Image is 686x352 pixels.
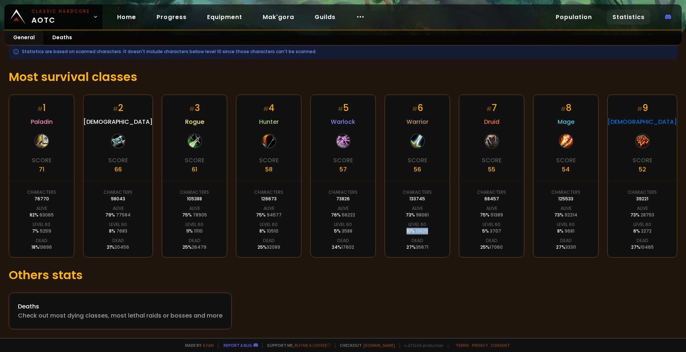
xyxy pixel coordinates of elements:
div: Score [633,156,652,165]
div: 10 % [406,228,428,234]
small: # [189,105,195,113]
div: 73 % [630,212,654,218]
span: 92214 [565,212,577,218]
div: 11 % [186,228,203,234]
div: Dead [486,237,498,244]
small: # [263,105,269,113]
span: 78905 [193,212,207,218]
div: Dead [36,237,48,244]
a: Report a bug [224,342,252,348]
h1: Others stats [9,266,677,284]
div: 73 % [554,212,577,218]
div: 27 % [631,244,654,251]
div: Score [108,156,128,165]
span: 11110 [194,228,203,234]
span: 20456 [115,244,129,250]
div: 8 [561,101,571,114]
div: Characters [628,189,657,196]
span: Support me, [262,342,331,348]
div: 58 [265,165,273,174]
div: 56 [414,165,421,174]
div: 1 [37,101,46,114]
span: [DEMOGRAPHIC_DATA] [83,117,153,126]
div: Level 60 [185,221,203,228]
div: 76 % [331,212,355,218]
span: 17060 [490,244,503,250]
span: Paladin [31,117,53,126]
div: 5 [338,101,349,114]
div: 66 [115,165,122,174]
span: 94577 [267,212,282,218]
div: Level 60 [109,221,127,228]
a: Deaths [44,31,81,45]
div: 27 % [406,244,428,251]
div: Characters [104,189,132,196]
div: Alive [486,205,497,212]
small: Classic Hardcore [31,8,90,15]
div: 6 % [633,228,652,234]
span: Rogue [185,117,204,126]
span: 77584 [116,212,131,218]
a: Statistics [607,10,651,25]
div: 105388 [187,196,202,202]
small: # [486,105,492,113]
div: 8 % [259,228,278,234]
div: Level 60 [633,221,651,228]
small: # [37,105,43,113]
div: 54 [562,165,570,174]
div: 27 % [556,244,576,251]
div: 4 [263,101,274,114]
span: Warrior [406,117,428,126]
div: Statistics are based on scanned characters. It doesn't include characters bellow level 10 since t... [9,44,677,59]
div: 6 [412,101,423,114]
span: 13696 [39,244,52,250]
span: 3707 [490,228,501,234]
div: Score [333,156,353,165]
span: AOTC [31,8,90,26]
div: Alive [113,205,124,212]
div: Dead [112,237,124,244]
div: 75 % [256,212,282,218]
span: 35671 [416,244,428,250]
span: 26479 [192,244,206,250]
div: Characters [254,189,283,196]
span: Hunter [259,117,279,126]
div: Level 60 [33,221,50,228]
a: Population [550,10,598,25]
div: Score [185,156,205,165]
span: 13625 [416,228,428,234]
div: Score [556,156,576,165]
div: 3 [189,101,200,114]
div: Characters [551,189,580,196]
a: Progress [151,10,192,25]
span: Druid [484,117,499,126]
div: Score [259,156,279,165]
div: Characters [403,189,432,196]
span: 10465 [640,244,654,250]
div: Characters [477,189,506,196]
div: 24 % [332,244,354,251]
span: 3588 [342,228,352,234]
span: 32089 [267,244,280,250]
div: 25 % [480,244,503,251]
a: [DOMAIN_NAME] [363,342,395,348]
div: 57 [340,165,347,174]
span: 10510 [267,228,278,234]
div: 7 % [32,228,51,234]
div: Deaths [18,302,222,311]
small: # [637,105,642,113]
span: 7683 [116,228,127,234]
a: General [4,31,44,45]
a: Guilds [309,10,341,25]
a: a fan [203,342,214,348]
div: 71 [39,165,44,174]
span: Made by [181,342,214,348]
span: 17602 [341,244,354,250]
div: 18 % [31,244,52,251]
div: Score [32,156,52,165]
div: Alive [189,205,200,212]
div: 75 % [480,212,503,218]
div: 2 [113,101,123,114]
div: 82 % [30,212,54,218]
div: 125533 [558,196,573,202]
